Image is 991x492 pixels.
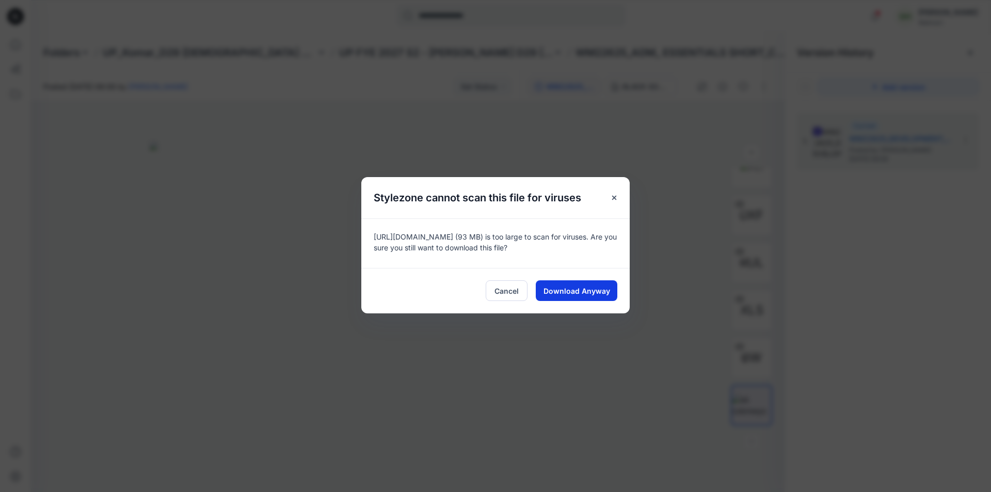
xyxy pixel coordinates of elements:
[494,285,519,296] span: Cancel
[536,280,617,301] button: Download Anyway
[361,218,630,268] div: [URL][DOMAIN_NAME] (93 MB) is too large to scan for viruses. Are you sure you still want to downl...
[605,188,624,207] button: Close
[486,280,528,301] button: Cancel
[544,285,610,296] span: Download Anyway
[361,177,594,218] h5: Stylezone cannot scan this file for viruses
